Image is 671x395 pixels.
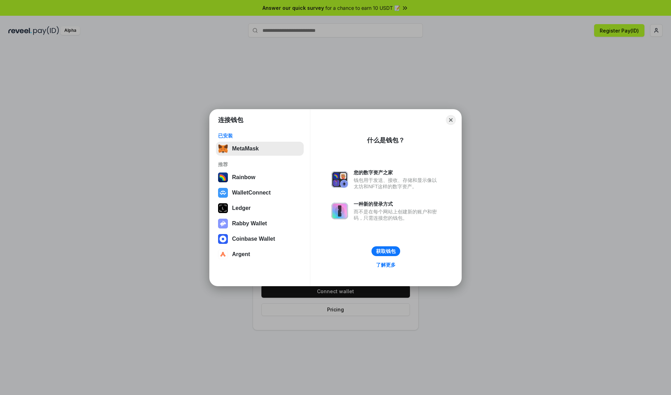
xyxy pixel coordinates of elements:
[354,177,440,190] div: 钱包用于发送、接收、存储和显示像以太坊和NFT这样的数字资产。
[376,262,396,268] div: 了解更多
[218,203,228,213] img: svg+xml,%3Csvg%20xmlns%3D%22http%3A%2F%2Fwww.w3.org%2F2000%2Fsvg%22%20width%3D%2228%22%20height%3...
[354,201,440,207] div: 一种新的登录方式
[216,247,304,261] button: Argent
[331,171,348,188] img: svg+xml,%3Csvg%20xmlns%3D%22http%3A%2F%2Fwww.w3.org%2F2000%2Fsvg%22%20fill%3D%22none%22%20viewBox...
[372,260,400,269] a: 了解更多
[216,217,304,231] button: Rabby Wallet
[218,249,228,259] img: svg+xml,%3Csvg%20width%3D%2228%22%20height%3D%2228%22%20viewBox%3D%220%200%2028%2028%22%20fill%3D...
[446,115,456,125] button: Close
[216,186,304,200] button: WalletConnect
[232,205,251,211] div: Ledger
[218,219,228,228] img: svg+xml,%3Csvg%20xmlns%3D%22http%3A%2F%2Fwww.w3.org%2F2000%2Fsvg%22%20fill%3D%22none%22%20viewBox...
[232,236,275,242] div: Coinbase Wallet
[216,232,304,246] button: Coinbase Wallet
[218,116,243,124] h1: 连接钱包
[218,172,228,182] img: svg+xml,%3Csvg%20width%3D%22120%22%20height%3D%22120%22%20viewBox%3D%220%200%20120%20120%22%20fil...
[218,161,302,168] div: 推荐
[218,133,302,139] div: 已安装
[218,234,228,244] img: svg+xml,%3Csvg%20width%3D%2228%22%20height%3D%2228%22%20viewBox%3D%220%200%2028%2028%22%20fill%3D...
[216,142,304,156] button: MetaMask
[232,220,267,227] div: Rabby Wallet
[354,209,440,221] div: 而不是在每个网站上创建新的账户和密码，只需连接您的钱包。
[232,174,255,181] div: Rainbow
[232,190,271,196] div: WalletConnect
[218,188,228,198] img: svg+xml,%3Csvg%20width%3D%2228%22%20height%3D%2228%22%20viewBox%3D%220%200%2028%2028%22%20fill%3D...
[216,170,304,184] button: Rainbow
[331,203,348,219] img: svg+xml,%3Csvg%20xmlns%3D%22http%3A%2F%2Fwww.w3.org%2F2000%2Fsvg%22%20fill%3D%22none%22%20viewBox...
[376,248,396,254] div: 获取钱包
[232,251,250,258] div: Argent
[367,136,405,144] div: 什么是钱包？
[232,146,259,152] div: MetaMask
[216,201,304,215] button: Ledger
[371,246,400,256] button: 获取钱包
[218,144,228,154] img: svg+xml,%3Csvg%20fill%3D%22none%22%20height%3D%2233%22%20viewBox%3D%220%200%2035%2033%22%20width%...
[354,169,440,176] div: 您的数字资产之家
